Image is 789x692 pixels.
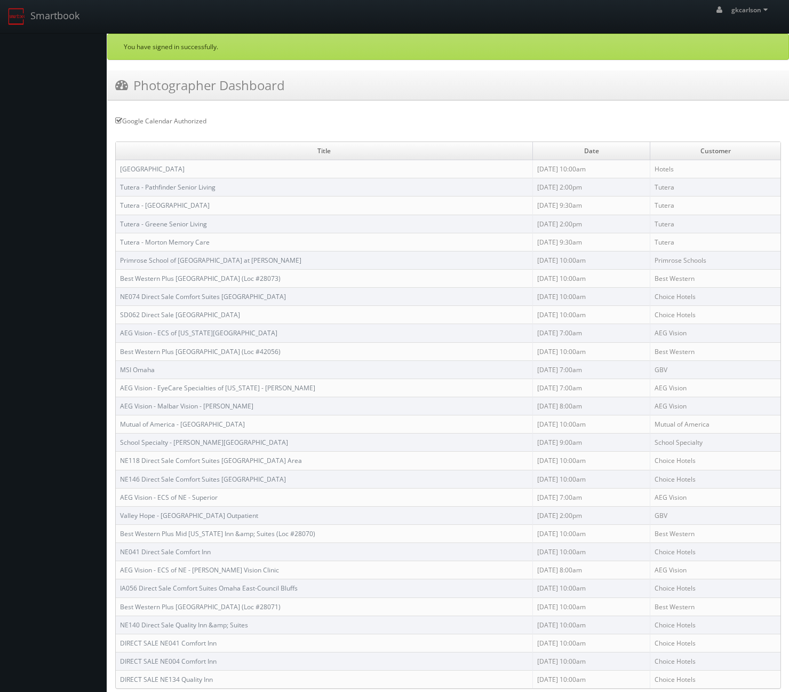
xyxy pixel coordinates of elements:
td: [DATE] 10:00am [532,524,650,542]
td: Choice Hotels [650,306,780,324]
td: [DATE] 10:00am [532,671,650,689]
a: IA056 Direct Sale Comfort Suites Omaha East-Council Bluffs [120,584,298,593]
td: Best Western [650,524,780,542]
td: [DATE] 10:00am [532,452,650,470]
td: [DATE] 7:00am [532,488,650,506]
a: AEG Vision - Malbar Vision - [PERSON_NAME] [120,402,253,411]
td: Best Western [650,269,780,287]
td: Choice Hotels [650,634,780,652]
img: smartbook-logo.png [8,8,25,25]
a: NE140 Direct Sale Quality Inn &amp; Suites [120,620,248,630]
a: AEG Vision - ECS of NE - [PERSON_NAME] Vision Clinic [120,565,279,575]
a: DIRECT SALE NE134 Quality Inn [120,675,213,684]
td: Hotels [650,160,780,178]
td: [DATE] 9:00am [532,434,650,452]
td: AEG Vision [650,324,780,342]
td: [DATE] 8:00am [532,397,650,415]
td: [DATE] 9:30am [532,196,650,215]
td: Date [532,142,650,160]
span: gkcarlson [731,5,771,14]
a: Best Western Plus Mid [US_STATE] Inn &amp; Suites (Loc #28070) [120,529,315,538]
p: You have signed in successfully. [124,42,772,51]
td: Choice Hotels [650,671,780,689]
a: AEG Vision - ECS of NE - Superior [120,493,218,502]
td: Tutera [650,196,780,215]
td: Tutera [650,233,780,251]
td: [DATE] 7:00am [532,360,650,379]
td: [DATE] 10:00am [532,160,650,178]
td: [DATE] 10:00am [532,616,650,634]
td: [DATE] 10:00am [532,342,650,360]
h3: Photographer Dashboard [115,76,285,95]
td: [DATE] 9:30am [532,233,650,251]
a: Best Western Plus [GEOGRAPHIC_DATA] (Loc #28071) [120,602,281,611]
a: AEG Vision - ECS of [US_STATE][GEOGRAPHIC_DATA] [120,328,277,337]
td: Choice Hotels [650,652,780,670]
td: [DATE] 7:00am [532,379,650,397]
td: [DATE] 10:00am [532,470,650,488]
td: [DATE] 10:00am [532,579,650,597]
td: Choice Hotels [650,452,780,470]
td: GBV [650,360,780,379]
a: Tutera - [GEOGRAPHIC_DATA] [120,201,210,210]
a: SD062 Direct Sale [GEOGRAPHIC_DATA] [120,310,240,319]
a: [GEOGRAPHIC_DATA] [120,164,185,174]
td: Tutera [650,215,780,233]
a: Valley Hope - [GEOGRAPHIC_DATA] Outpatient [120,511,258,520]
td: [DATE] 10:00am [532,269,650,287]
td: Best Western [650,342,780,360]
td: Choice Hotels [650,543,780,561]
td: School Specialty [650,434,780,452]
td: Choice Hotels [650,579,780,597]
a: NE041 Direct Sale Comfort Inn [120,547,211,556]
a: NE146 Direct Sale Comfort Suites [GEOGRAPHIC_DATA] [120,475,286,484]
td: AEG Vision [650,397,780,415]
td: [DATE] 10:00am [532,306,650,324]
td: Customer [650,142,780,160]
td: [DATE] 10:00am [532,652,650,670]
td: AEG Vision [650,561,780,579]
a: Tutera - Morton Memory Care [120,238,210,247]
td: AEG Vision [650,379,780,397]
td: [DATE] 2:00pm [532,215,650,233]
a: NE118 Direct Sale Comfort Suites [GEOGRAPHIC_DATA] Area [120,456,302,465]
td: Title [116,142,532,160]
td: [DATE] 10:00am [532,415,650,434]
a: Best Western Plus [GEOGRAPHIC_DATA] (Loc #42056) [120,347,281,356]
td: [DATE] 2:00pm [532,178,650,196]
td: Choice Hotels [650,288,780,306]
td: [DATE] 10:00am [532,288,650,306]
a: MSI Omaha [120,365,155,374]
td: [DATE] 10:00am [532,634,650,652]
td: [DATE] 10:00am [532,543,650,561]
td: Tutera [650,178,780,196]
td: [DATE] 10:00am [532,251,650,269]
a: Mutual of America - [GEOGRAPHIC_DATA] [120,420,245,429]
td: [DATE] 10:00am [532,597,650,616]
td: Mutual of America [650,415,780,434]
td: Best Western [650,597,780,616]
td: GBV [650,506,780,524]
div: Google Calendar Authorized [115,116,781,125]
a: Tutera - Pathfinder Senior Living [120,183,216,192]
td: [DATE] 8:00am [532,561,650,579]
a: DIRECT SALE NE041 Comfort Inn [120,639,217,648]
td: Choice Hotels [650,616,780,634]
a: AEG Vision - EyeCare Specialties of [US_STATE] - [PERSON_NAME] [120,383,315,392]
td: AEG Vision [650,488,780,506]
td: Primrose Schools [650,251,780,269]
td: Choice Hotels [650,470,780,488]
td: [DATE] 7:00am [532,324,650,342]
td: [DATE] 2:00pm [532,506,650,524]
a: NE074 Direct Sale Comfort Suites [GEOGRAPHIC_DATA] [120,292,286,301]
a: Best Western Plus [GEOGRAPHIC_DATA] (Loc #28073) [120,274,281,283]
a: Tutera - Greene Senior Living [120,219,207,229]
a: DIRECT SALE NE004 Comfort Inn [120,657,217,666]
a: Primrose School of [GEOGRAPHIC_DATA] at [PERSON_NAME] [120,256,301,265]
a: School Specialty - [PERSON_NAME][GEOGRAPHIC_DATA] [120,438,288,447]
